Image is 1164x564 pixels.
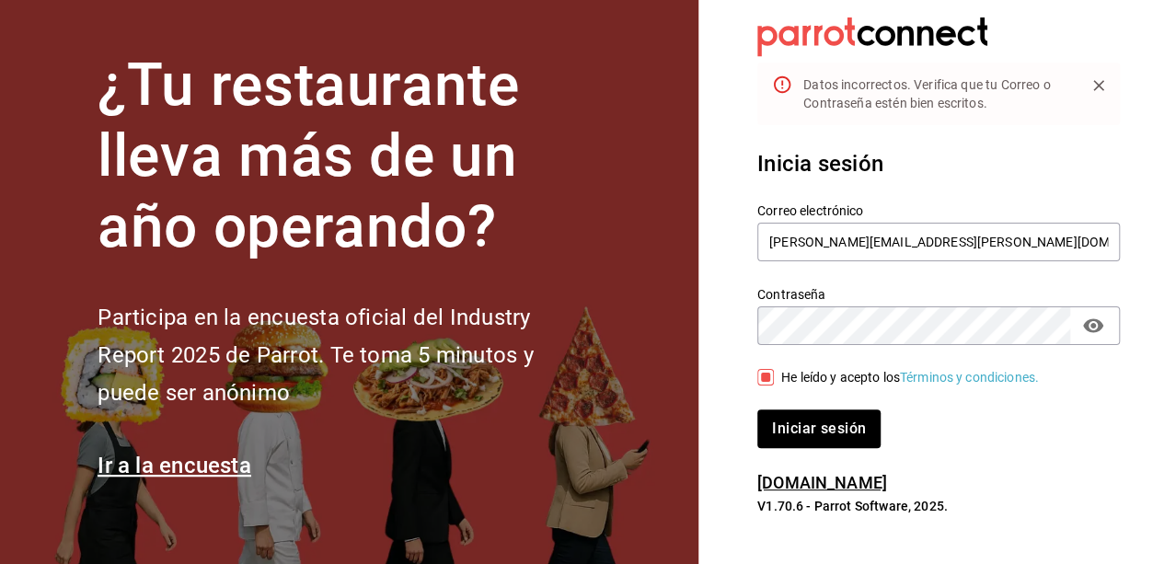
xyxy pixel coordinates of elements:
h1: ¿Tu restaurante lleva más de un año operando? [98,51,594,262]
h2: Participa en la encuesta oficial del Industry Report 2025 de Parrot. Te toma 5 minutos y puede se... [98,299,594,411]
label: Correo electrónico [757,204,1120,217]
a: Términos y condiciones. [900,370,1039,385]
p: V1.70.6 - Parrot Software, 2025. [757,497,1120,515]
div: He leído y acepto los [781,368,1039,387]
button: Close [1085,72,1112,99]
button: Iniciar sesión [757,409,881,448]
label: Contraseña [757,288,1120,301]
button: passwordField [1078,310,1109,341]
a: Ir a la encuesta [98,453,251,478]
a: [DOMAIN_NAME] [757,473,887,492]
input: Ingresa tu correo electrónico [757,223,1120,261]
div: Datos incorrectos. Verifica que tu Correo o Contraseña estén bien escritos. [803,68,1070,120]
h3: Inicia sesión [757,147,1120,180]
